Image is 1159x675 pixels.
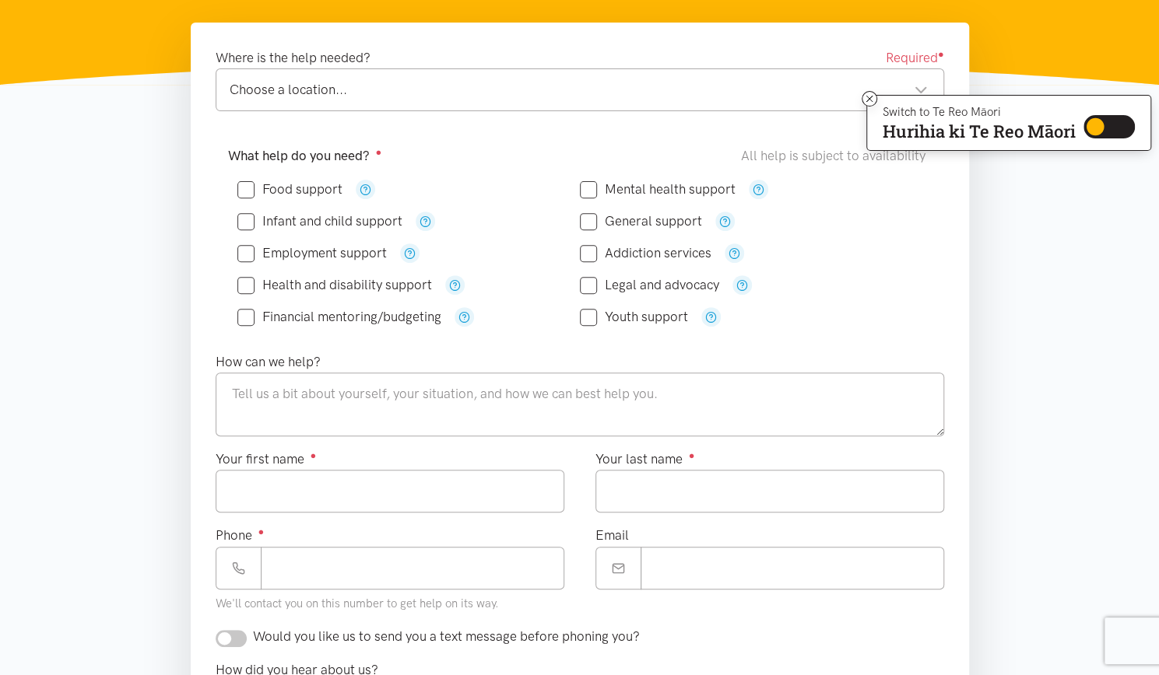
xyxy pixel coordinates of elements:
div: Choose a location... [230,79,928,100]
label: Email [595,525,629,546]
label: Infant and child support [237,215,402,228]
label: Mental health support [580,183,736,196]
span: Required [886,47,944,68]
label: Food support [237,183,342,196]
sup: ● [258,526,265,537]
label: How can we help? [216,351,321,372]
label: Addiction services [580,247,711,260]
label: Legal and advocacy [580,278,719,292]
sup: ● [376,146,382,158]
sup: ● [689,449,695,461]
input: Email [641,547,944,589]
label: General support [580,215,702,228]
label: Employment support [237,247,387,260]
span: Would you like us to send you a text message before phoning you? [253,628,640,644]
p: Switch to Te Reo Māori [883,107,1076,117]
label: Phone [216,525,265,546]
label: Your last name [595,449,695,470]
label: Your first name [216,449,317,470]
input: Phone number [261,547,564,589]
label: Health and disability support [237,278,432,292]
label: Financial mentoring/budgeting [237,310,441,324]
label: Where is the help needed? [216,47,371,68]
label: What help do you need? [228,145,382,166]
sup: ● [311,449,317,461]
div: All help is subject to availability [741,145,932,166]
label: Youth support [580,310,688,324]
small: We'll contact you on this number to get help on its way. [216,596,499,610]
p: Hurihia ki Te Reo Māori [883,124,1076,138]
sup: ● [938,48,944,60]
